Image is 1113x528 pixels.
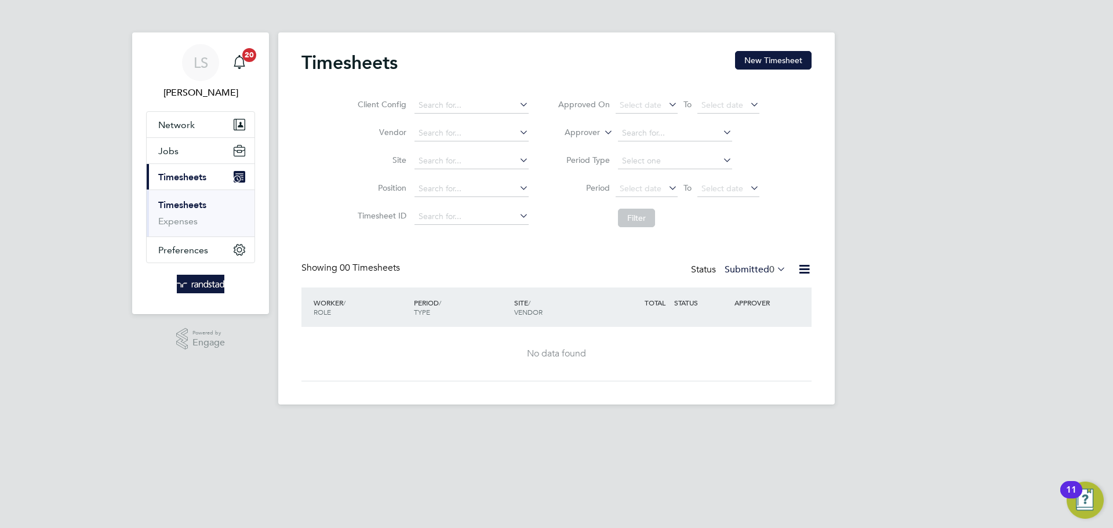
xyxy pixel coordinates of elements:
[1067,482,1104,519] button: Open Resource Center, 11 new notifications
[146,44,255,100] a: LS[PERSON_NAME]
[414,125,529,141] input: Search for...
[558,155,610,165] label: Period Type
[147,164,254,190] button: Timesheets
[691,262,788,278] div: Status
[548,127,600,139] label: Approver
[701,183,743,194] span: Select date
[158,145,179,156] span: Jobs
[645,298,665,307] span: TOTAL
[147,190,254,236] div: Timesheets
[414,181,529,197] input: Search for...
[158,119,195,130] span: Network
[158,199,206,210] a: Timesheets
[194,55,208,70] span: LS
[354,127,406,137] label: Vendor
[439,298,441,307] span: /
[146,86,255,100] span: Lewis Saunders
[528,298,530,307] span: /
[176,328,225,350] a: Powered byEngage
[354,99,406,110] label: Client Config
[228,44,251,81] a: 20
[343,298,345,307] span: /
[158,216,198,227] a: Expenses
[313,348,800,360] div: No data found
[132,32,269,314] nav: Main navigation
[158,172,206,183] span: Timesheets
[177,275,225,293] img: randstad-logo-retina.png
[146,275,255,293] a: Go to home page
[620,183,661,194] span: Select date
[1066,490,1076,505] div: 11
[192,328,225,338] span: Powered by
[414,153,529,169] input: Search for...
[680,180,695,195] span: To
[414,97,529,114] input: Search for...
[618,209,655,227] button: Filter
[192,338,225,348] span: Engage
[558,183,610,193] label: Period
[618,153,732,169] input: Select one
[147,138,254,163] button: Jobs
[732,292,792,313] div: APPROVER
[735,51,812,70] button: New Timesheet
[354,210,406,221] label: Timesheet ID
[314,307,331,316] span: ROLE
[558,99,610,110] label: Approved On
[242,48,256,62] span: 20
[680,97,695,112] span: To
[411,292,511,322] div: PERIOD
[414,209,529,225] input: Search for...
[620,100,661,110] span: Select date
[354,183,406,193] label: Position
[769,264,774,275] span: 0
[414,307,430,316] span: TYPE
[311,292,411,322] div: WORKER
[671,292,732,313] div: STATUS
[511,292,612,322] div: SITE
[725,264,786,275] label: Submitted
[147,112,254,137] button: Network
[301,262,402,274] div: Showing
[618,125,732,141] input: Search for...
[354,155,406,165] label: Site
[701,100,743,110] span: Select date
[147,237,254,263] button: Preferences
[340,262,400,274] span: 00 Timesheets
[514,307,543,316] span: VENDOR
[301,51,398,74] h2: Timesheets
[158,245,208,256] span: Preferences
